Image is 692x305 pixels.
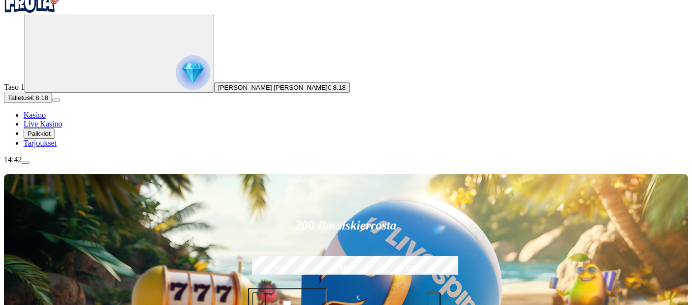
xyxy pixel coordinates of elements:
[4,93,52,103] button: Talletusplus icon€ 8.18
[4,155,22,164] span: 14:42
[25,15,214,93] button: reward progress
[381,254,443,283] label: €250
[218,84,328,91] span: [PERSON_NAME] [PERSON_NAME]
[24,128,55,139] button: Palkkiot
[357,293,360,303] span: €
[4,111,688,148] nav: Main menu
[214,82,350,93] button: [PERSON_NAME] [PERSON_NAME]€ 8.18
[328,84,346,91] span: € 8.18
[24,111,46,119] a: Kasino
[22,161,29,164] button: menu
[8,94,30,102] span: Talletus
[24,139,56,147] a: Tarjoukset
[176,55,210,90] img: reward progress
[315,254,377,283] label: €150
[4,6,63,14] a: Fruta
[249,254,311,283] label: €50
[52,99,60,102] button: menu
[30,94,48,102] span: € 8.18
[4,83,25,91] span: Taso 1
[24,120,62,128] a: Live Kasino
[28,130,51,137] span: Palkkiot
